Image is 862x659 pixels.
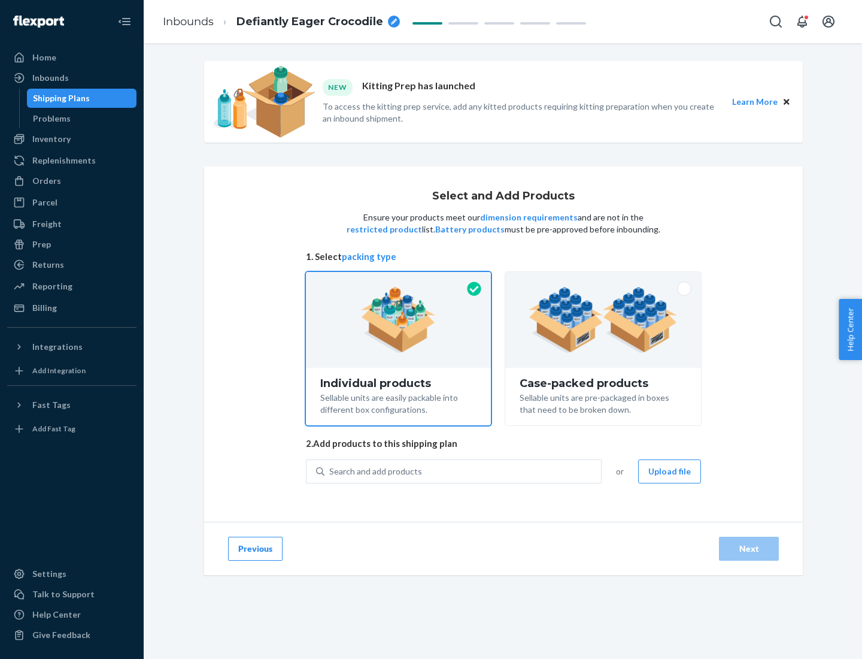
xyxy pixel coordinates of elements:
a: Talk to Support [7,585,136,604]
div: Reporting [32,280,72,292]
button: Open account menu [817,10,840,34]
div: Sellable units are easily packable into different box configurations. [320,389,476,416]
button: Upload file [638,460,701,483]
button: Open Search Box [764,10,788,34]
a: Returns [7,255,136,274]
div: Sellable units are pre-packaged in boxes that need to be broken down. [520,389,687,416]
p: To access the kitting prep service, add any kitted products requiring kitting preparation when yo... [323,101,721,125]
div: Next [729,543,769,555]
div: Returns [32,259,64,271]
button: Help Center [839,299,862,360]
ol: breadcrumbs [153,4,409,40]
p: Ensure your products meet our and are not in the list. must be pre-approved before inbounding. [345,211,661,235]
span: or [616,465,624,477]
div: Help Center [32,609,81,621]
a: Reporting [7,277,136,296]
a: Help Center [7,605,136,624]
div: Add Fast Tag [32,424,75,434]
div: Integrations [32,341,83,353]
a: Settings [7,564,136,584]
a: Billing [7,298,136,318]
div: Shipping Plans [33,92,90,104]
a: Problems [27,109,137,128]
div: Inventory [32,133,71,145]
div: Prep [32,238,51,250]
div: Case-packed products [520,377,687,389]
a: Freight [7,214,136,234]
div: Inbounds [32,72,69,84]
a: Shipping Plans [27,89,137,108]
button: Open notifications [790,10,814,34]
button: Fast Tags [7,395,136,415]
a: Home [7,48,136,67]
div: Problems [33,113,71,125]
a: Add Integration [7,361,136,380]
span: 2. Add products to this shipping plan [306,437,701,450]
img: Flexport logo [13,16,64,28]
button: Give Feedback [7,625,136,645]
button: Next [719,537,779,561]
div: Settings [32,568,66,580]
div: Home [32,52,56,64]
a: Parcel [7,193,136,212]
button: packing type [342,250,396,263]
div: Parcel [32,197,57,208]
button: Close Navigation [113,10,136,34]
a: Inventory [7,129,136,149]
div: Search and add products [329,465,422,477]
div: Orders [32,175,61,187]
button: Battery products [435,223,505,235]
button: Previous [228,537,283,561]
a: Orders [7,171,136,191]
a: Inbounds [163,15,214,28]
div: Freight [32,218,62,230]
a: Replenishments [7,151,136,170]
img: case-pack.59cecea509d18c883b923b81aeac6d0b.png [529,287,678,353]
button: Integrations [7,337,136,356]
button: Close [780,95,793,108]
button: restricted product [347,223,422,235]
p: Kitting Prep has launched [362,79,475,95]
span: 1. Select [306,250,701,263]
div: Replenishments [32,155,96,167]
a: Inbounds [7,68,136,87]
a: Prep [7,235,136,254]
div: Billing [32,302,57,314]
h1: Select and Add Products [432,191,575,202]
button: Learn More [732,95,778,108]
span: Defiantly Eager Crocodile [236,14,383,30]
div: Give Feedback [32,629,90,641]
img: individual-pack.facf35554cb0f1810c75b2bd6df2d64e.png [361,287,436,353]
div: Talk to Support [32,588,95,600]
button: dimension requirements [480,211,578,223]
a: Add Fast Tag [7,419,136,439]
div: NEW [323,79,353,95]
div: Fast Tags [32,399,71,411]
div: Add Integration [32,365,86,376]
div: Individual products [320,377,476,389]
